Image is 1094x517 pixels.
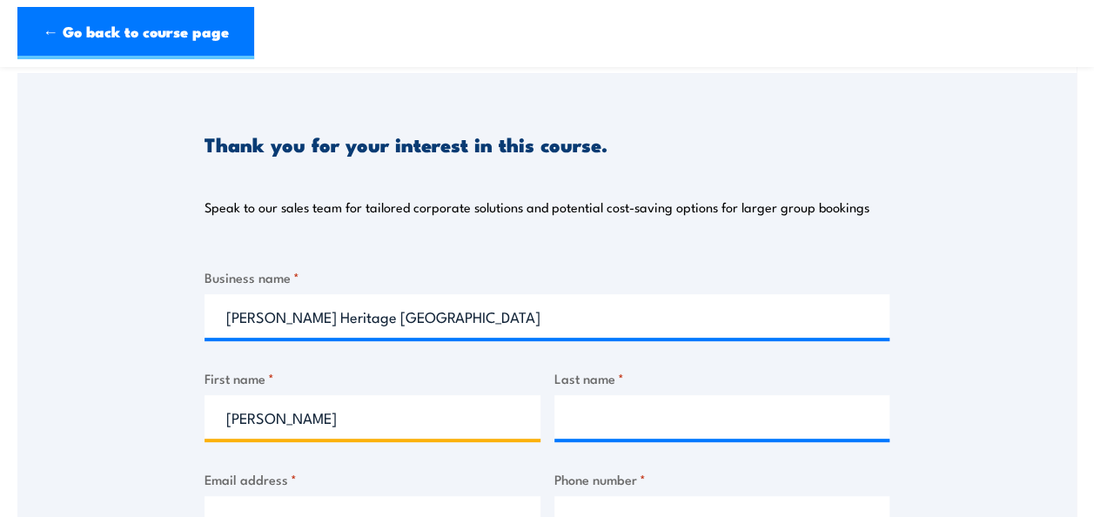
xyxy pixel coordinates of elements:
[205,198,869,216] p: Speak to our sales team for tailored corporate solutions and potential cost-saving options for la...
[205,469,540,489] label: Email address
[554,368,890,388] label: Last name
[554,469,890,489] label: Phone number
[17,7,254,59] a: ← Go back to course page
[205,368,540,388] label: First name
[205,267,889,287] label: Business name
[205,134,607,154] h3: Thank you for your interest in this course.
